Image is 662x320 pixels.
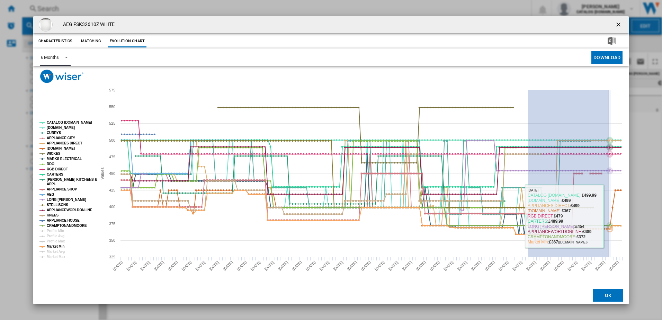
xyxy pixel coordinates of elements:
[47,193,54,196] tspan: AEG
[109,121,115,125] tspan: 525
[594,260,606,272] tspan: [DATE]
[76,35,106,47] button: Matching
[47,203,68,207] tspan: STELLISONS
[47,234,64,238] tspan: Profile Avg
[484,260,495,272] tspan: [DATE]
[47,172,63,176] tspan: CARTERS
[470,260,482,272] tspan: [DATE]
[47,131,61,135] tspan: CURRYS
[511,260,523,272] tspan: [DATE]
[47,245,64,248] tspan: Market Min
[47,250,65,254] tspan: Market Avg
[319,260,330,272] tspan: [DATE]
[109,238,115,242] tspan: 350
[47,182,56,186] tspan: APPL
[181,260,192,272] tspan: [DATE]
[47,239,65,243] tspan: Profile Max
[360,260,372,272] tspan: [DATE]
[47,198,86,202] tspan: LONG [PERSON_NAME]
[39,18,53,32] img: untitlnnnned.png
[456,260,468,272] tspan: [DATE]
[47,146,75,150] tspan: [DOMAIN_NAME]
[332,260,344,272] tspan: [DATE]
[109,105,115,109] tspan: 550
[153,260,164,272] tspan: [DATE]
[47,213,59,217] tspan: KNEES
[615,21,623,29] ng-md-icon: getI18NText('BUTTONS.CLOSE_DIALOG')
[612,18,626,32] button: getI18NText('BUTTONS.CLOSE_DIALOG')
[539,260,551,272] tspan: [DATE]
[208,260,220,272] tspan: [DATE]
[222,260,233,272] tspan: [DATE]
[580,260,592,272] tspan: [DATE]
[40,70,83,83] img: logo_wiser_300x94.png
[608,37,616,45] img: excel-24x24.png
[597,35,627,47] button: Download in Excel
[591,51,623,64] button: Download
[498,260,509,272] tspan: [DATE]
[47,187,77,191] tspan: APPLIANCE SHOP
[126,260,137,272] tspan: [DATE]
[109,88,115,92] tspan: 575
[415,260,427,272] tspan: [DATE]
[593,289,623,302] button: OK
[167,260,178,272] tspan: [DATE]
[47,167,68,171] tspan: RGB DIRECT
[47,141,82,145] tspan: APPLIANCES DIRECT
[100,168,105,180] tspan: Values
[47,157,82,161] tspan: MARKS ELECTRICAL
[140,260,151,272] tspan: [DATE]
[236,260,247,272] tspan: [DATE]
[112,260,123,272] tspan: [DATE]
[263,260,275,272] tspan: [DATE]
[47,208,92,212] tspan: APPLIANCEWORLDONLINE
[109,155,115,159] tspan: 475
[525,260,537,272] tspan: [DATE]
[109,205,115,209] tspan: 400
[346,260,358,272] tspan: [DATE]
[47,121,92,124] tspan: CATALOG [DOMAIN_NAME]
[108,35,146,47] button: Evolution chart
[47,162,54,166] tspan: RDO
[60,21,115,28] h4: AEG FSK32610Z WHITE
[387,260,399,272] tspan: [DATE]
[195,260,206,272] tspan: [DATE]
[109,255,115,259] tspan: 325
[47,229,64,233] tspan: Profile Min
[374,260,385,272] tspan: [DATE]
[553,260,564,272] tspan: [DATE]
[429,260,440,272] tspan: [DATE]
[250,260,261,272] tspan: [DATE]
[41,55,59,60] div: 6 Months
[47,126,75,130] tspan: [DOMAIN_NAME]
[47,136,75,140] tspan: APPLIANCE CITY
[33,16,629,304] md-dialog: Product popup
[47,219,80,222] tspan: APPLIANCE HOUSE
[291,260,303,272] tspan: [DATE]
[109,138,115,142] tspan: 500
[567,260,578,272] tspan: [DATE]
[305,260,316,272] tspan: [DATE]
[47,178,97,181] tspan: [PERSON_NAME] KITCHENS &
[109,171,115,176] tspan: 450
[47,224,87,228] tspan: CRAMPTONANDMOORE
[37,35,74,47] button: Characteristics
[401,260,413,272] tspan: [DATE]
[109,222,115,226] tspan: 375
[109,188,115,192] tspan: 425
[47,152,61,155] tspan: WICKES
[277,260,289,272] tspan: [DATE]
[442,260,454,272] tspan: [DATE]
[47,255,65,259] tspan: Market Max
[608,260,619,272] tspan: [DATE]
